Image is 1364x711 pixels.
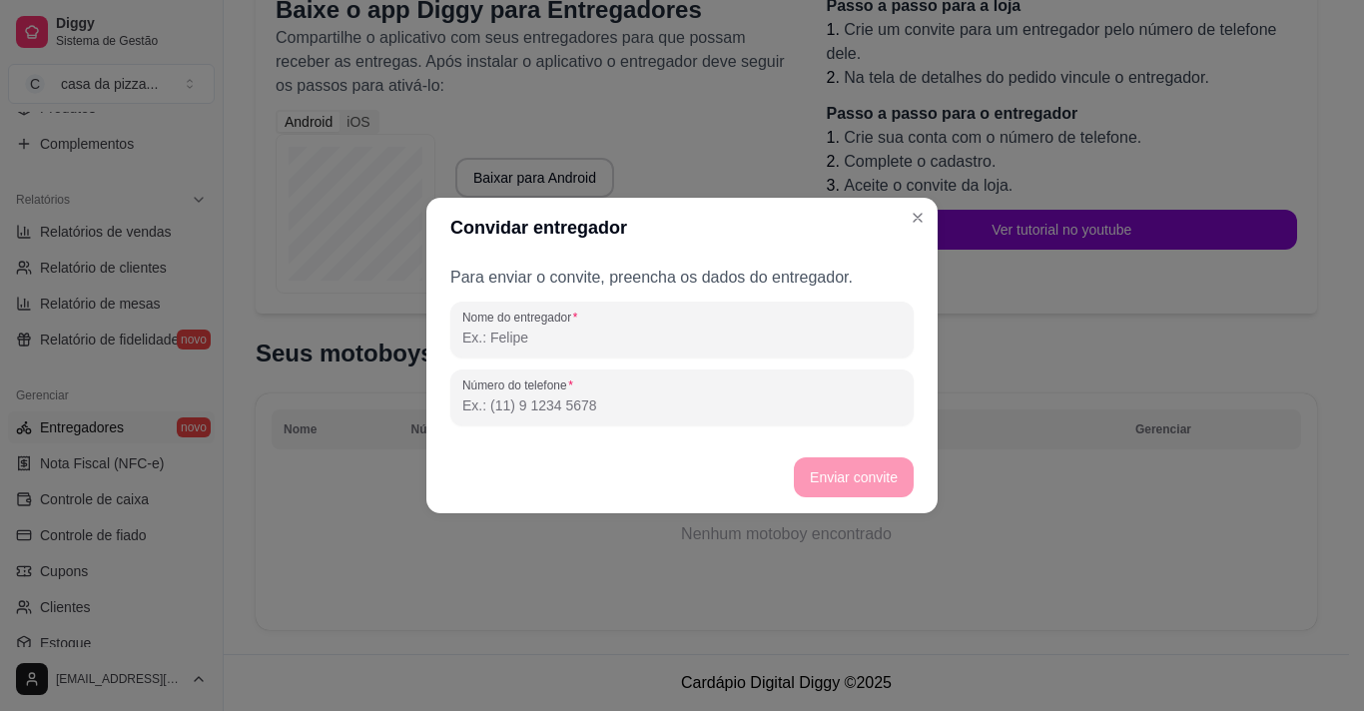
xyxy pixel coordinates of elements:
[462,376,580,393] label: Número do telefone
[902,202,934,234] button: Close
[462,328,902,348] input: Nome do entregador
[462,395,902,415] input: Número do telefone
[450,266,914,290] p: Para enviar o convite, preencha os dados do entregador.
[462,309,584,326] label: Nome do entregador
[426,198,938,258] header: Convidar entregador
